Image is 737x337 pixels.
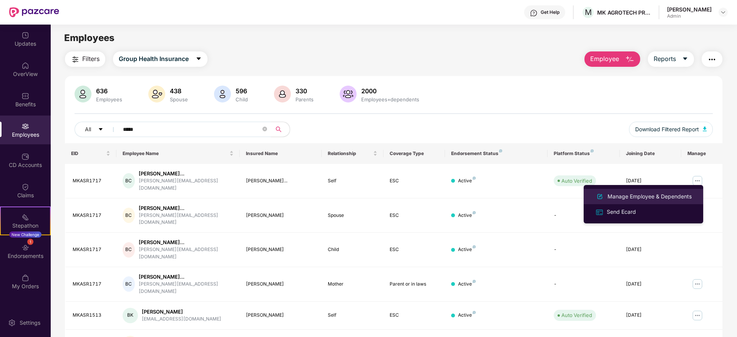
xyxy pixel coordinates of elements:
[585,8,592,17] span: M
[123,150,228,157] span: Employee Name
[73,312,110,319] div: MKASR1513
[22,153,29,160] img: svg+xml;base64,PHN2ZyBpZD0iQ0RfQWNjb3VudHMiIGRhdGEtbmFtZT0iQ0QgQWNjb3VudHMiIHhtbG5zPSJodHRwOi8vd3...
[591,149,594,152] img: svg+xml;base64,PHN2ZyB4bWxucz0iaHR0cDovL3d3dy53My5vcmcvMjAwMC9zdmciIHdpZHRoPSI4IiBoZWlnaHQ9IjgiIH...
[499,149,502,152] img: svg+xml;base64,PHN2ZyB4bWxucz0iaHR0cDovL3d3dy53My5vcmcvMjAwMC9zdmciIHdpZHRoPSI4IiBoZWlnaHQ9IjgiIH...
[271,122,290,137] button: search
[360,87,421,95] div: 2000
[123,208,135,223] div: BC
[139,246,234,261] div: [PERSON_NAME][EMAIL_ADDRESS][DOMAIN_NAME]
[73,246,110,253] div: MKASR1717
[27,239,33,245] div: 1
[116,143,240,164] th: Employee Name
[548,233,619,267] td: -
[390,177,439,185] div: ESC
[328,150,371,157] span: Relationship
[85,125,91,134] span: All
[246,212,316,219] div: [PERSON_NAME]
[530,9,538,17] img: svg+xml;base64,PHN2ZyBpZD0iSGVscC0zMngzMiIgeG1sbnM9Imh0dHA6Ly93d3cudzMub3JnLzIwMDAvc3ZnIiB3aWR0aD...
[75,86,91,102] img: svg+xml;base64,PHN2ZyB4bWxucz0iaHR0cDovL3d3dy53My5vcmcvMjAwMC9zdmciIHhtbG5zOnhsaW5rPSJodHRwOi8vd3...
[9,7,59,17] img: New Pazcare Logo
[148,86,165,102] img: svg+xml;base64,PHN2ZyB4bWxucz0iaHR0cDovL3d3dy53My5vcmcvMjAwMC9zdmciIHhtbG5zOnhsaW5rPSJodHRwOi8vd3...
[473,177,476,180] img: svg+xml;base64,PHN2ZyB4bWxucz0iaHR0cDovL3d3dy53My5vcmcvMjAwMC9zdmciIHdpZHRoPSI4IiBoZWlnaHQ9IjgiIH...
[595,208,604,216] img: svg+xml;base64,PHN2ZyB4bWxucz0iaHR0cDovL3d3dy53My5vcmcvMjAwMC9zdmciIHdpZHRoPSIxNiIgaGVpZ2h0PSIxNi...
[294,96,315,102] div: Parents
[390,281,439,288] div: Parent or in laws
[214,86,231,102] img: svg+xml;base64,PHN2ZyB4bWxucz0iaHR0cDovL3d3dy53My5vcmcvMjAwMC9zdmciIHhtbG5zOnhsaW5rPSJodHRwOi8vd3...
[451,150,541,157] div: Endorsement Status
[328,177,377,185] div: Self
[75,122,121,137] button: Allcaret-down
[196,56,202,63] span: caret-down
[667,6,712,13] div: [PERSON_NAME]
[95,96,124,102] div: Employees
[246,281,316,288] div: [PERSON_NAME]
[22,213,29,221] img: svg+xml;base64,PHN2ZyB4bWxucz0iaHR0cDovL3d3dy53My5vcmcvMjAwMC9zdmciIHdpZHRoPSIyMSIgaGVpZ2h0PSIyMC...
[22,244,29,251] img: svg+xml;base64,PHN2ZyBpZD0iRW5kb3JzZW1lbnRzIiB4bWxucz0iaHR0cDovL3d3dy53My5vcmcvMjAwMC9zdmciIHdpZH...
[71,150,105,157] span: EID
[340,86,357,102] img: svg+xml;base64,PHN2ZyB4bWxucz0iaHR0cDovL3d3dy53My5vcmcvMjAwMC9zdmciIHhtbG5zOnhsaW5rPSJodHRwOi8vd3...
[458,177,476,185] div: Active
[597,9,651,16] div: MK AGROTECH PRIVATE LIMITED
[595,192,604,201] img: svg+xml;base64,PHN2ZyB4bWxucz0iaHR0cDovL3d3dy53My5vcmcvMjAwMC9zdmciIHhtbG5zOnhsaW5rPSJodHRwOi8vd3...
[458,246,476,253] div: Active
[22,183,29,191] img: svg+xml;base64,PHN2ZyBpZD0iQ2xhaW0iIHhtbG5zPSJodHRwOi8vd3d3LnczLm9yZy8yMDAwL3N2ZyIgd2lkdGg9IjIwIi...
[390,246,439,253] div: ESC
[548,267,619,302] td: -
[328,212,377,219] div: Spouse
[142,308,221,316] div: [PERSON_NAME]
[234,87,249,95] div: 596
[234,96,249,102] div: Child
[720,9,726,15] img: svg+xml;base64,PHN2ZyBpZD0iRHJvcGRvd24tMzJ4MzIiIHhtbG5zPSJodHRwOi8vd3d3LnczLm9yZy8yMDAwL3N2ZyIgd2...
[473,280,476,283] img: svg+xml;base64,PHN2ZyB4bWxucz0iaHR0cDovL3d3dy53My5vcmcvMjAwMC9zdmciIHdpZHRoPSI4IiBoZWlnaHQ9IjgiIH...
[139,239,234,246] div: [PERSON_NAME]...
[541,9,559,15] div: Get Help
[82,54,100,64] span: Filters
[629,122,713,137] button: Download Filtered Report
[139,177,234,192] div: [PERSON_NAME][EMAIL_ADDRESS][DOMAIN_NAME]
[95,87,124,95] div: 636
[65,51,105,67] button: Filters
[648,51,694,67] button: Reportscaret-down
[473,245,476,248] img: svg+xml;base64,PHN2ZyB4bWxucz0iaHR0cDovL3d3dy53My5vcmcvMjAwMC9zdmciIHdpZHRoPSI4IiBoZWlnaHQ9IjgiIH...
[584,51,640,67] button: Employee
[328,246,377,253] div: Child
[168,96,189,102] div: Spouse
[691,278,704,290] img: manageButton
[691,309,704,322] img: manageButton
[605,208,637,216] div: Send Ecard
[246,246,316,253] div: [PERSON_NAME]
[635,125,699,134] span: Download Filtered Report
[22,62,29,69] img: svg+xml;base64,PHN2ZyBpZD0iSG9tZSIgeG1sbnM9Imh0dHA6Ly93d3cudzMub3JnLzIwMDAvc3ZnIiB3aWR0aD0iMjAiIG...
[73,177,110,185] div: MKASR1717
[113,51,207,67] button: Group Health Insurancecaret-down
[22,92,29,100] img: svg+xml;base64,PHN2ZyBpZD0iQmVuZWZpdHMiIHhtbG5zPSJodHRwOi8vd3d3LnczLm9yZy8yMDAwL3N2ZyIgd2lkdGg9Ij...
[65,143,116,164] th: EID
[271,126,286,132] span: search
[262,127,267,131] span: close-circle
[139,281,234,295] div: [PERSON_NAME][EMAIL_ADDRESS][DOMAIN_NAME]
[294,87,315,95] div: 330
[274,86,291,102] img: svg+xml;base64,PHN2ZyB4bWxucz0iaHR0cDovL3d3dy53My5vcmcvMjAwMC9zdmciIHhtbG5zOnhsaW5rPSJodHRwOi8vd3...
[9,231,41,238] div: New Challenge
[691,175,704,187] img: manageButton
[328,312,377,319] div: Self
[554,150,613,157] div: Platform Status
[123,173,135,188] div: BC
[383,143,445,164] th: Coverage Type
[22,274,29,282] img: svg+xml;base64,PHN2ZyBpZD0iTXlfT3JkZXJzIiBkYXRhLW5hbWU9Ik15IE9yZGVycyIgeG1sbnM9Imh0dHA6Ly93d3cudz...
[119,54,189,64] span: Group Health Insurance
[22,31,29,39] img: svg+xml;base64,PHN2ZyBpZD0iVXBkYXRlZCIgeG1sbnM9Imh0dHA6Ly93d3cudzMub3JnLzIwMDAvc3ZnIiB3aWR0aD0iMj...
[682,56,688,63] span: caret-down
[473,211,476,214] img: svg+xml;base64,PHN2ZyB4bWxucz0iaHR0cDovL3d3dy53My5vcmcvMjAwMC9zdmciIHdpZHRoPSI4IiBoZWlnaHQ9IjgiIH...
[390,312,439,319] div: ESC
[626,281,675,288] div: [DATE]
[73,212,110,219] div: MKASR1717
[262,126,267,133] span: close-circle
[654,54,676,64] span: Reports
[22,122,29,130] img: svg+xml;base64,PHN2ZyBpZD0iRW1wbG95ZWVzIiB4bWxucz0iaHR0cDovL3d3dy53My5vcmcvMjAwMC9zdmciIHdpZHRoPS...
[64,32,115,43] span: Employees
[8,319,16,327] img: svg+xml;base64,PHN2ZyBpZD0iU2V0dGluZy0yMHgyMCIgeG1sbnM9Imh0dHA6Ly93d3cudzMub3JnLzIwMDAvc3ZnIiB3aW...
[561,177,592,185] div: Auto Verified
[626,177,675,185] div: [DATE]
[606,192,693,201] div: Manage Employee & Dependents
